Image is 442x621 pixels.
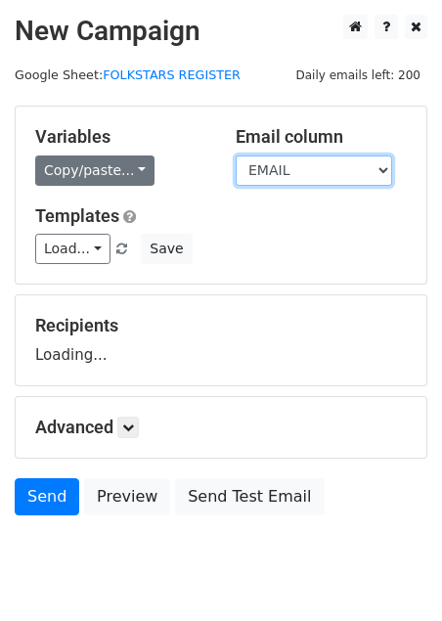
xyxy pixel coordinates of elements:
[344,527,442,621] iframe: Chat Widget
[103,67,241,82] a: FOLKSTARS REGISTER
[84,478,170,515] a: Preview
[175,478,324,515] a: Send Test Email
[288,65,427,86] span: Daily emails left: 200
[15,478,79,515] a: Send
[35,234,110,264] a: Load...
[288,67,427,82] a: Daily emails left: 200
[35,205,119,226] a: Templates
[35,315,407,366] div: Loading...
[35,155,155,186] a: Copy/paste...
[35,417,407,438] h5: Advanced
[141,234,192,264] button: Save
[15,15,427,48] h2: New Campaign
[35,315,407,336] h5: Recipients
[35,126,206,148] h5: Variables
[15,67,241,82] small: Google Sheet:
[236,126,407,148] h5: Email column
